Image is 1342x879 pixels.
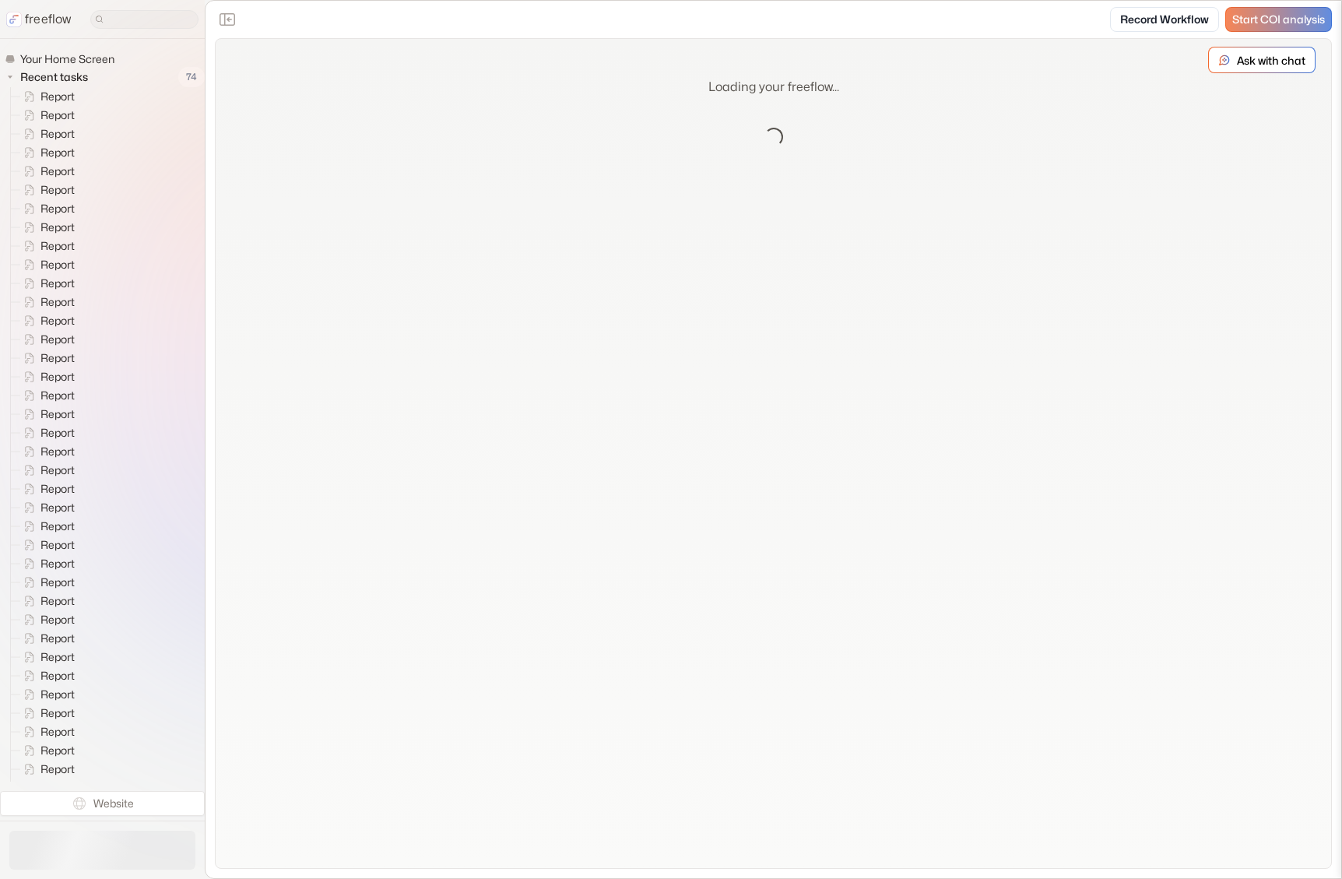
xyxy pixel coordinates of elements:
[11,367,81,386] a: Report
[11,349,81,367] a: Report
[37,294,79,310] span: Report
[17,69,93,85] span: Recent tasks
[37,649,79,665] span: Report
[37,220,79,235] span: Report
[37,743,79,758] span: Report
[6,10,72,29] a: freeflow
[37,406,79,422] span: Report
[37,163,79,179] span: Report
[11,741,81,760] a: Report
[37,257,79,272] span: Report
[37,182,79,198] span: Report
[11,592,81,610] a: Report
[11,330,81,349] a: Report
[37,612,79,628] span: Report
[11,554,81,573] a: Report
[37,126,79,142] span: Report
[11,498,81,517] a: Report
[11,162,81,181] a: Report
[11,536,81,554] a: Report
[11,648,81,666] a: Report
[11,760,81,779] a: Report
[37,761,79,777] span: Report
[5,68,94,86] button: Recent tasks
[1237,52,1305,69] p: Ask with chat
[37,332,79,347] span: Report
[1232,13,1325,26] span: Start COI analysis
[1225,7,1332,32] a: Start COI analysis
[11,424,81,442] a: Report
[5,51,121,67] a: Your Home Screen
[11,573,81,592] a: Report
[178,67,205,87] span: 74
[37,593,79,609] span: Report
[11,199,81,218] a: Report
[37,575,79,590] span: Report
[11,629,81,648] a: Report
[11,480,81,498] a: Report
[37,201,79,216] span: Report
[11,779,81,797] a: Report
[37,369,79,385] span: Report
[37,388,79,403] span: Report
[11,106,81,125] a: Report
[37,238,79,254] span: Report
[37,668,79,684] span: Report
[37,556,79,571] span: Report
[37,462,79,478] span: Report
[11,255,81,274] a: Report
[11,685,81,704] a: Report
[11,704,81,723] a: Report
[37,89,79,104] span: Report
[11,461,81,480] a: Report
[11,723,81,741] a: Report
[37,687,79,702] span: Report
[37,537,79,553] span: Report
[11,125,81,143] a: Report
[11,218,81,237] a: Report
[11,666,81,685] a: Report
[37,276,79,291] span: Report
[37,350,79,366] span: Report
[1110,7,1219,32] a: Record Workflow
[11,386,81,405] a: Report
[37,780,79,796] span: Report
[37,107,79,123] span: Report
[37,724,79,740] span: Report
[11,237,81,255] a: Report
[37,444,79,459] span: Report
[11,405,81,424] a: Report
[11,517,81,536] a: Report
[708,78,839,97] p: Loading your freeflow...
[11,181,81,199] a: Report
[37,425,79,441] span: Report
[11,274,81,293] a: Report
[11,87,81,106] a: Report
[11,293,81,311] a: Report
[17,51,119,67] span: Your Home Screen
[37,519,79,534] span: Report
[11,143,81,162] a: Report
[11,442,81,461] a: Report
[37,500,79,515] span: Report
[37,481,79,497] span: Report
[37,313,79,329] span: Report
[37,705,79,721] span: Report
[11,311,81,330] a: Report
[25,10,72,29] p: freeflow
[37,631,79,646] span: Report
[37,145,79,160] span: Report
[215,7,240,32] button: Close the sidebar
[11,610,81,629] a: Report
